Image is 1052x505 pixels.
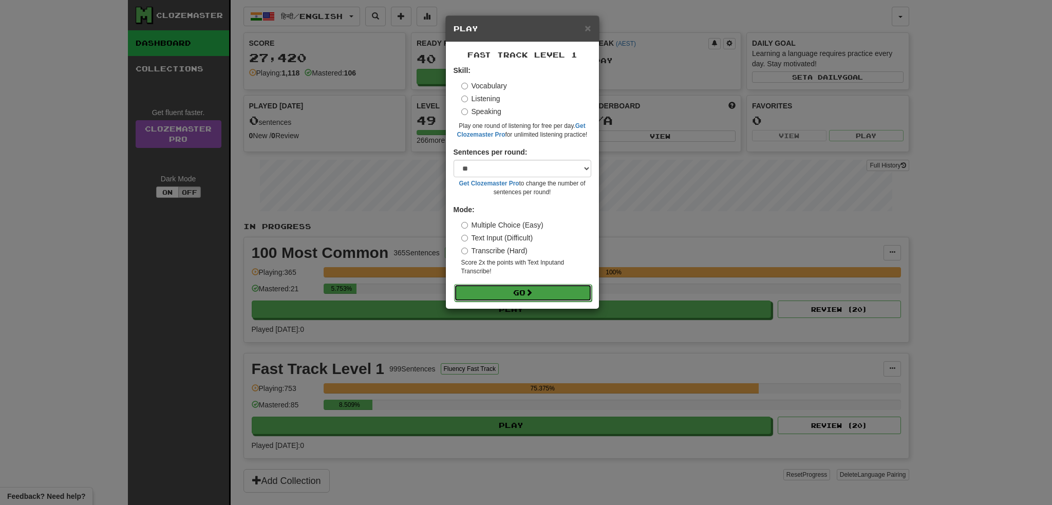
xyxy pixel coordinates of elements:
strong: Skill: [454,66,471,74]
label: Text Input (Difficult) [461,233,533,243]
label: Sentences per round: [454,147,528,157]
a: Get Clozemaster Pro [459,180,519,187]
label: Transcribe (Hard) [461,246,528,256]
span: Fast Track Level 1 [467,50,577,59]
label: Multiple Choice (Easy) [461,220,543,230]
small: Score 2x the points with Text Input and Transcribe ! [461,258,591,276]
input: Vocabulary [461,83,468,89]
h5: Play [454,24,591,34]
button: Close [585,23,591,33]
strong: Mode: [454,205,475,214]
label: Vocabulary [461,81,507,91]
input: Multiple Choice (Easy) [461,222,468,229]
input: Speaking [461,108,468,115]
input: Transcribe (Hard) [461,248,468,254]
label: Listening [461,93,500,104]
input: Text Input (Difficult) [461,235,468,241]
small: to change the number of sentences per round! [454,179,591,197]
span: × [585,22,591,34]
input: Listening [461,96,468,102]
label: Speaking [461,106,501,117]
button: Go [454,284,592,302]
small: Play one round of listening for free per day. for unlimited listening practice! [454,122,591,139]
